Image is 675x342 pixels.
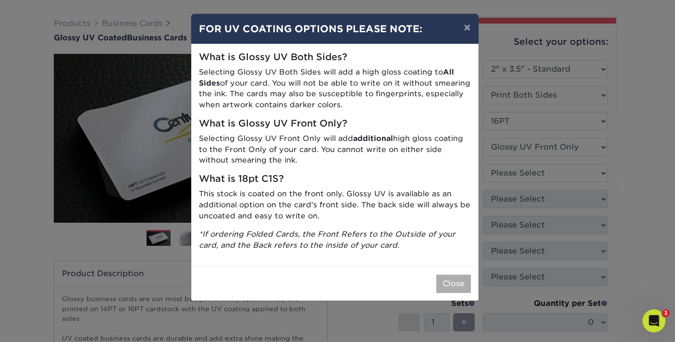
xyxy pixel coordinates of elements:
h5: What is 18pt C1S? [199,174,471,185]
p: Selecting Glossy UV Both Sides will add a high gloss coating to of your card. You will not be abl... [199,67,471,111]
i: *If ordering Folded Cards, the Front Refers to the Outside of your card, and the Back refers to t... [199,229,455,250]
span: 1 [662,309,670,317]
p: This stock is coated on the front only. Glossy UV is available as an additional option on the car... [199,189,471,221]
h5: What is Glossy UV Front Only? [199,118,471,129]
strong: All Sides [199,67,454,88]
p: Selecting Glossy UV Front Only will add high gloss coating to the Front Only of your card. You ca... [199,133,471,166]
button: Close [436,275,471,293]
iframe: Intercom live chat [642,309,665,332]
button: × [456,14,478,41]
strong: additional [353,134,393,143]
h5: What is Glossy UV Both Sides? [199,52,471,63]
h4: FOR UV COATING OPTIONS PLEASE NOTE: [199,22,471,36]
